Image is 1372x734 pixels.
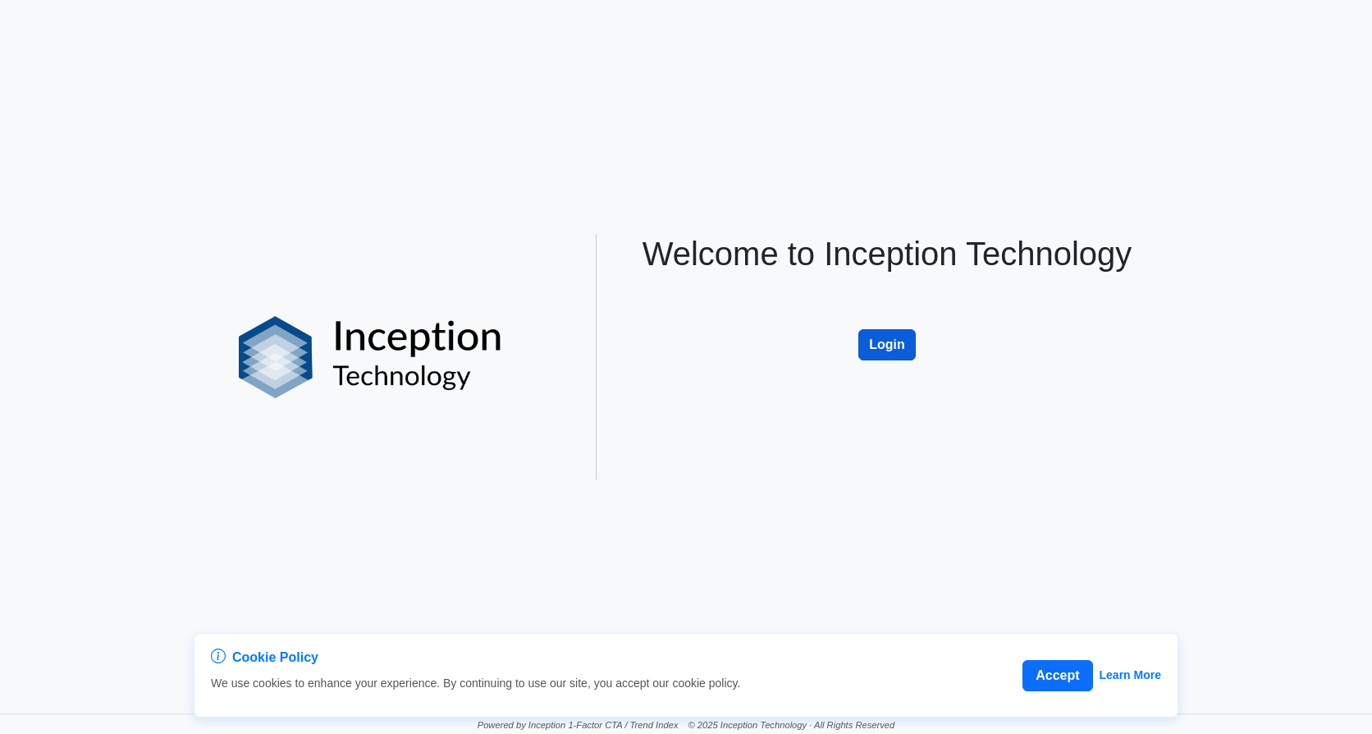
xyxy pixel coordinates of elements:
a: Learn More [1100,667,1161,684]
p: We use cookies to enhance your experience. By continuing to use our site, you accept our cookie p... [211,675,740,692]
img: logo%20black.png [239,316,502,398]
button: Accept [1022,660,1092,691]
span: Cookie Policy [232,648,318,667]
h1: Welcome to Inception Technology [626,234,1148,273]
a: Login [858,312,916,326]
button: Login [858,329,916,360]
